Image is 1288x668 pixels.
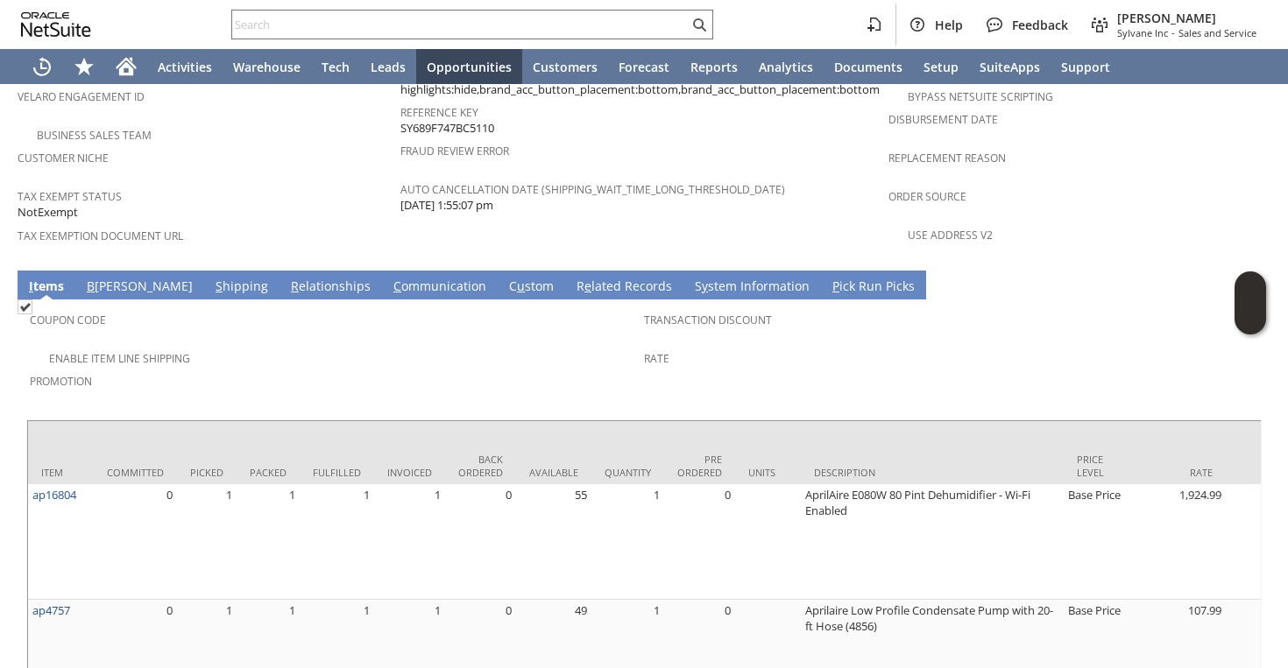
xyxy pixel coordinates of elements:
[49,351,190,366] a: Enable Item Line Shipping
[18,229,183,243] a: Tax Exemption Document URL
[445,484,516,600] td: 0
[21,49,63,84] a: Recent Records
[416,49,522,84] a: Opportunities
[1117,10,1256,26] span: [PERSON_NAME]
[211,278,272,297] a: Shipping
[505,278,558,297] a: Custom
[690,59,738,75] span: Reports
[233,59,301,75] span: Warehouse
[980,59,1040,75] span: SuiteApps
[888,112,998,127] a: Disbursement Date
[18,204,78,221] span: NotExempt
[287,278,375,297] a: Relationships
[107,466,164,479] div: Committed
[1129,484,1226,600] td: 1,924.99
[1061,59,1110,75] span: Support
[533,59,598,75] span: Customers
[644,351,669,366] a: Rate
[572,278,676,297] a: Related Records
[969,49,1051,84] a: SuiteApps
[232,14,689,35] input: Search
[1117,26,1168,39] span: Sylvane Inc
[690,278,814,297] a: System Information
[322,59,350,75] span: Tech
[1171,26,1175,39] span: -
[427,59,512,75] span: Opportunities
[1235,304,1266,335] span: Oracle Guided Learning Widget. To move around, please hold and drag
[216,278,223,294] span: S
[748,466,788,479] div: Units
[400,144,509,158] a: Fraud Review Error
[250,466,287,479] div: Packed
[584,278,591,294] span: e
[644,313,772,327] a: Transaction Discount
[393,278,401,294] span: C
[87,278,95,294] span: B
[1077,453,1116,479] div: Price Level
[313,466,361,479] div: Fulfilled
[30,313,106,327] a: Coupon Code
[158,59,212,75] span: Activities
[374,484,445,600] td: 1
[664,484,735,600] td: 0
[529,466,578,479] div: Available
[908,89,1053,104] a: Bypass NetSuite Scripting
[147,49,223,84] a: Activities
[371,59,406,75] span: Leads
[82,278,197,297] a: B[PERSON_NAME]
[1178,26,1256,39] span: Sales and Service
[18,189,122,204] a: Tax Exempt Status
[1064,484,1129,600] td: Base Price
[32,602,70,618] a: ap4757
[801,484,1064,600] td: AprilAire E080W 80 Pint Dehumidifier - Wi-Fi Enabled
[223,49,311,84] a: Warehouse
[25,278,68,297] a: Items
[237,484,300,600] td: 1
[458,453,503,479] div: Back Ordered
[1235,271,1266,334] iframe: Click here to launch Oracle Guided Learning Help Panel
[748,49,824,84] a: Analytics
[619,59,669,75] span: Forecast
[389,278,491,297] a: Communication
[29,278,33,294] span: I
[591,484,664,600] td: 1
[94,484,177,600] td: 0
[105,49,147,84] a: Home
[517,278,525,294] span: u
[888,151,1006,165] a: Replacement reason
[1051,49,1121,84] a: Support
[190,466,223,479] div: Picked
[32,487,76,503] a: ap16804
[677,453,722,479] div: Pre Ordered
[387,466,432,479] div: Invoiced
[516,484,591,600] td: 55
[291,278,299,294] span: R
[360,49,416,84] a: Leads
[689,14,710,35] svg: Search
[834,59,902,75] span: Documents
[21,12,91,37] svg: logo
[177,484,237,600] td: 1
[30,374,92,389] a: Promotion
[702,278,708,294] span: y
[400,120,494,137] span: SY689F747BC5110
[41,466,81,479] div: Item
[63,49,105,84] div: Shortcuts
[1143,466,1213,479] div: Rate
[888,189,966,204] a: Order Source
[814,466,1051,479] div: Description
[400,105,478,120] a: Reference Key
[1012,17,1068,33] span: Feedback
[18,299,32,314] img: Checked
[759,59,813,75] span: Analytics
[32,56,53,77] svg: Recent Records
[605,466,651,479] div: Quantity
[37,128,152,143] a: Business Sales Team
[522,49,608,84] a: Customers
[935,17,963,33] span: Help
[832,278,839,294] span: P
[608,49,680,84] a: Forecast
[908,228,993,243] a: Use Address V2
[18,151,109,165] a: Customer Niche
[913,49,969,84] a: Setup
